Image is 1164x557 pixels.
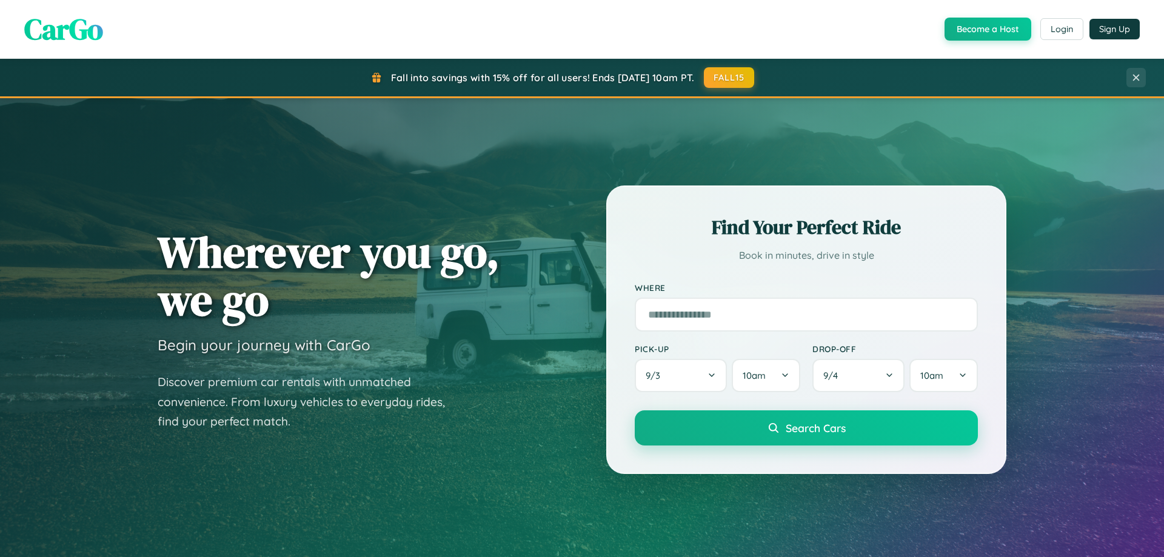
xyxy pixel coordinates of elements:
[635,214,978,241] h2: Find Your Perfect Ride
[812,359,905,392] button: 9/4
[909,359,978,392] button: 10am
[743,370,766,381] span: 10am
[812,344,978,354] label: Drop-off
[732,359,800,392] button: 10am
[24,9,103,49] span: CarGo
[635,247,978,264] p: Book in minutes, drive in style
[704,67,755,88] button: FALL15
[158,372,461,432] p: Discover premium car rentals with unmatched convenience. From luxury vehicles to everyday rides, ...
[1089,19,1140,39] button: Sign Up
[391,72,695,84] span: Fall into savings with 15% off for all users! Ends [DATE] 10am PT.
[945,18,1031,41] button: Become a Host
[158,228,500,324] h1: Wherever you go, we go
[823,370,844,381] span: 9 / 4
[635,410,978,445] button: Search Cars
[158,336,370,354] h3: Begin your journey with CarGo
[635,282,978,293] label: Where
[646,370,666,381] span: 9 / 3
[635,359,727,392] button: 9/3
[786,421,846,435] span: Search Cars
[1040,18,1083,40] button: Login
[920,370,943,381] span: 10am
[635,344,800,354] label: Pick-up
